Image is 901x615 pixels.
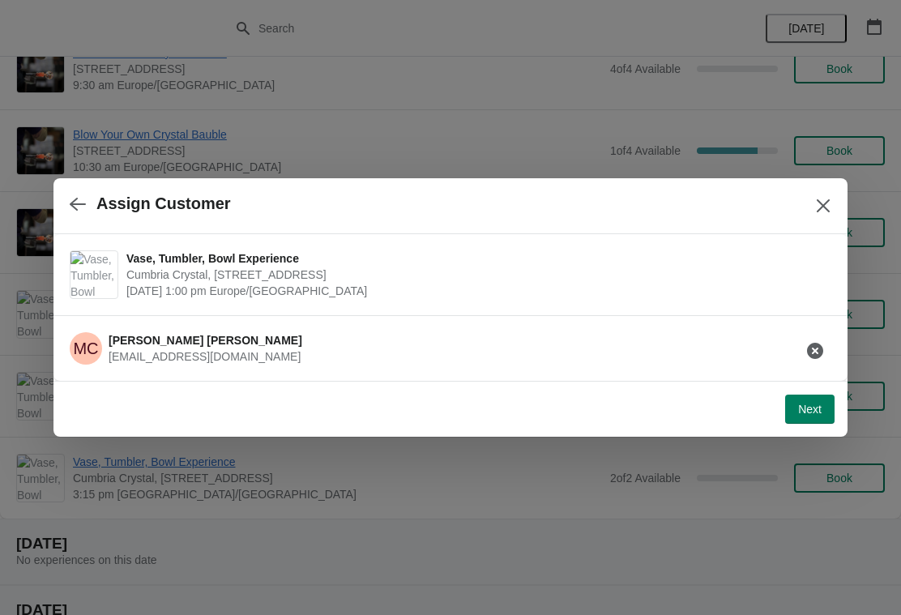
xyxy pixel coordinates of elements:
[73,340,98,357] text: MC
[126,250,823,267] span: Vase, Tumbler, Bowl Experience
[798,403,822,416] span: Next
[809,191,838,220] button: Close
[126,267,823,283] span: Cumbria Crystal, [STREET_ADDRESS]
[126,283,823,299] span: [DATE] 1:00 pm Europe/[GEOGRAPHIC_DATA]
[785,395,835,424] button: Next
[70,251,117,298] img: Vase, Tumbler, Bowl Experience | Cumbria Crystal, Unit 4 Canal Street, Ulverston LA12 7LB, UK | O...
[96,194,231,213] h2: Assign Customer
[109,350,301,363] span: [EMAIL_ADDRESS][DOMAIN_NAME]
[70,332,102,365] span: Matthew
[109,334,302,347] span: [PERSON_NAME] [PERSON_NAME]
